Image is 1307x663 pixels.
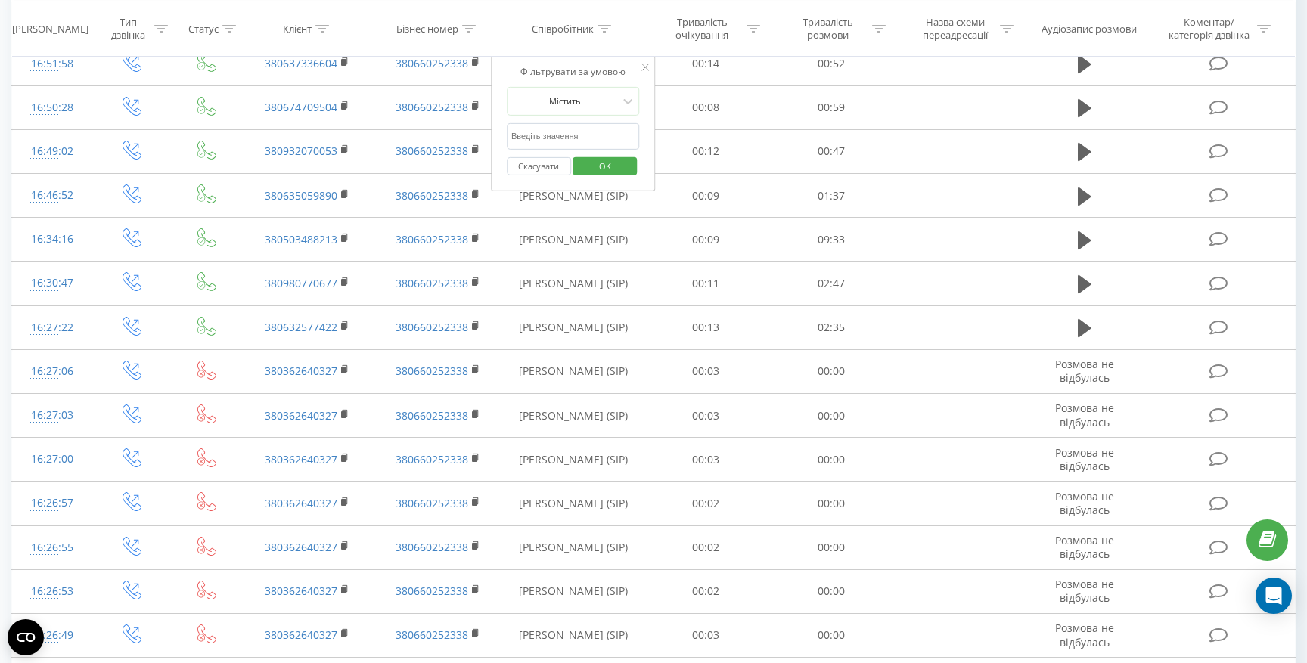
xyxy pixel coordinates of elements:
td: 00:03 [643,438,768,482]
div: 16:27:06 [27,357,77,386]
a: 380660252338 [396,496,468,510]
a: 380660252338 [396,100,468,114]
td: 00:02 [643,482,768,525]
div: 16:27:22 [27,313,77,342]
div: 16:27:03 [27,401,77,430]
td: [PERSON_NAME] (SIP) [503,262,644,305]
div: 16:27:00 [27,445,77,474]
div: 16:46:52 [27,181,77,210]
td: 00:00 [768,438,894,482]
a: 380362640327 [265,584,337,598]
div: 16:26:57 [27,488,77,518]
td: 00:02 [643,525,768,569]
div: Назва схеми переадресації [915,16,996,42]
a: 380660252338 [396,320,468,334]
a: 380980770677 [265,276,337,290]
input: Введіть значення [507,123,640,150]
td: 00:03 [643,394,768,438]
div: Аудіозапис розмови [1042,22,1137,35]
td: 00:00 [768,613,894,657]
div: Тривалість розмови [787,16,868,42]
td: 00:00 [768,394,894,438]
span: Розмова не відбулась [1055,401,1114,429]
a: 380660252338 [396,364,468,378]
a: 380362640327 [265,540,337,554]
td: 00:12 [643,129,768,173]
td: 00:00 [768,569,894,613]
td: [PERSON_NAME] (SIP) [503,305,644,349]
a: 380660252338 [396,452,468,466]
td: [PERSON_NAME] (SIP) [503,525,644,569]
a: 380674709504 [265,100,337,114]
div: 16:34:16 [27,225,77,254]
td: [PERSON_NAME] (SIP) [503,569,644,613]
div: 16:49:02 [27,137,77,166]
button: OK [573,156,638,175]
a: 380362640327 [265,408,337,423]
span: Розмова не відбулась [1055,357,1114,385]
td: 00:52 [768,42,894,85]
a: 380660252338 [396,232,468,246]
span: Розмова не відбулась [1055,621,1114,649]
a: 380660252338 [396,540,468,554]
td: 00:11 [643,262,768,305]
td: 00:00 [768,482,894,525]
div: Статус [188,22,219,35]
div: 16:26:49 [27,621,77,650]
td: 02:47 [768,262,894,305]
td: [PERSON_NAME] (SIP) [503,438,644,482]
td: 00:47 [768,129,894,173]
div: Бізнес номер [396,22,458,35]
td: 00:08 [643,85,768,129]
td: [PERSON_NAME] (SIP) [503,613,644,657]
a: 380660252338 [396,276,468,290]
div: Open Intercom Messenger [1256,578,1292,614]
div: Коментар/категорія дзвінка [1165,16,1253,42]
div: 16:50:28 [27,93,77,122]
span: Розмова не відбулась [1055,489,1114,517]
a: 380660252338 [396,627,468,642]
button: Open CMP widget [8,619,44,655]
button: Скасувати [507,156,571,175]
a: 380660252338 [396,56,468,70]
a: 380932070053 [265,144,337,158]
span: Розмова не відбулась [1055,533,1114,561]
div: 16:26:53 [27,577,77,606]
td: [PERSON_NAME] (SIP) [503,482,644,525]
td: 00:03 [643,613,768,657]
td: 01:37 [768,174,894,218]
td: 02:35 [768,305,894,349]
td: 00:00 [768,525,894,569]
td: [PERSON_NAME] (SIP) [503,394,644,438]
a: 380660252338 [396,144,468,158]
div: [PERSON_NAME] [12,22,88,35]
div: Співробітник [532,22,594,35]
a: 380660252338 [396,584,468,598]
div: 16:26:55 [27,533,77,562]
span: Розмова не відбулась [1055,577,1114,605]
td: 00:59 [768,85,894,129]
span: Розмова не відбулась [1055,445,1114,473]
div: Тривалість очікування [662,16,743,42]
a: 380660252338 [396,408,468,423]
td: 00:09 [643,174,768,218]
a: 380637336604 [265,56,337,70]
td: 00:14 [643,42,768,85]
td: 00:02 [643,569,768,613]
div: Клієнт [283,22,312,35]
td: 00:00 [768,349,894,393]
a: 380362640327 [265,364,337,378]
a: 380503488213 [265,232,337,246]
td: [PERSON_NAME] (SIP) [503,174,644,218]
a: 380632577422 [265,320,337,334]
a: 380362640327 [265,452,337,466]
td: 09:33 [768,218,894,262]
div: Тип дзвінка [105,16,151,42]
div: 16:30:47 [27,268,77,298]
a: 380362640327 [265,496,337,510]
div: Фільтрувати за умовою [507,64,640,79]
a: 380635059890 [265,188,337,203]
td: 00:09 [643,218,768,262]
a: 380660252338 [396,188,468,203]
div: 16:51:58 [27,49,77,79]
